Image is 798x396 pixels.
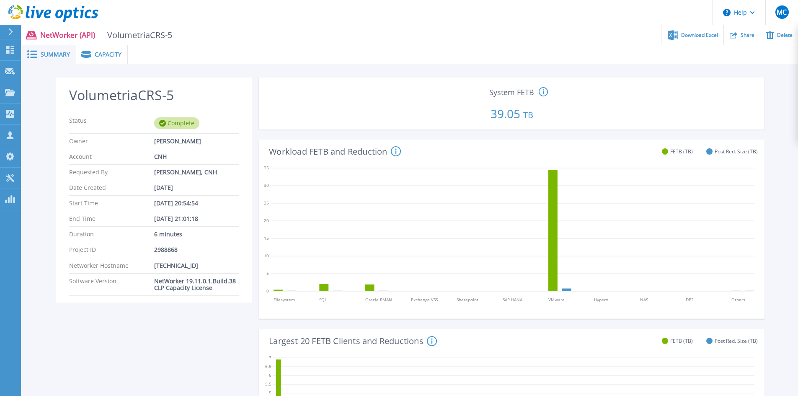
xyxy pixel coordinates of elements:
[715,338,758,344] span: Post Red. Size (TB)
[269,354,271,360] text: 7
[265,363,271,369] text: 6.5
[154,153,239,160] div: CNH
[411,297,438,303] tspan: Exchange VSS
[154,169,239,176] div: [PERSON_NAME], CNH
[686,297,694,303] tspan: DB2
[670,148,693,155] span: FETB (TB)
[523,109,533,121] span: TB
[777,9,787,16] span: MC
[69,215,154,222] p: End Time
[69,169,154,176] p: Requested By
[95,52,121,57] span: Capacity
[154,200,239,207] div: [DATE] 20:54:54
[732,297,746,303] tspan: Others
[69,246,154,253] p: Project ID
[69,153,154,160] p: Account
[264,165,269,171] text: 35
[274,297,295,303] tspan: Filesystem
[69,184,154,191] p: Date Created
[69,88,239,103] h2: VolumetriaCRS-5
[715,148,758,155] span: Post Red. Size (TB)
[264,217,269,223] text: 20
[69,138,154,145] p: Owner
[154,246,239,253] div: 2988868
[741,33,754,38] span: Share
[320,297,327,303] tspan: SQL
[69,278,154,291] p: Software Version
[365,297,392,303] tspan: Oracle RMAN
[264,200,269,206] text: 25
[154,231,239,238] div: 6 minutes
[154,278,239,291] div: NetWorker 19.11.0.1.Build.38 CLP Capacity License
[154,138,239,145] div: [PERSON_NAME]
[269,336,437,346] h4: Largest 20 FETB Clients and Reductions
[489,88,534,96] span: System FETB
[264,253,269,259] text: 10
[269,389,271,395] text: 5
[503,297,523,303] tspan: SAP HANA
[264,235,269,241] text: 15
[154,184,239,191] div: [DATE]
[265,380,271,386] text: 5.5
[154,117,199,129] div: Complete
[548,297,565,303] tspan: VMware
[269,372,271,378] text: 6
[457,297,479,303] tspan: Sharepoint
[154,262,239,269] div: [TECHNICAL_ID]
[681,33,718,38] span: Download Excel
[269,146,400,156] h4: Workload FETB and Reduction
[262,98,761,126] p: 39.05
[264,182,269,188] text: 30
[41,52,70,57] span: Summary
[266,288,269,294] text: 0
[266,270,269,276] text: 5
[670,338,693,344] span: FETB (TB)
[102,30,173,40] span: VolumetriaCRS-5
[69,117,154,129] p: Status
[640,297,648,303] tspan: NAS
[69,200,154,207] p: Start Time
[594,297,609,303] tspan: HyperV
[154,215,239,222] div: [DATE] 21:01:18
[69,262,154,269] p: Networker Hostname
[777,33,793,38] span: Delete
[40,30,173,40] p: NetWorker (API)
[69,231,154,238] p: Duration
